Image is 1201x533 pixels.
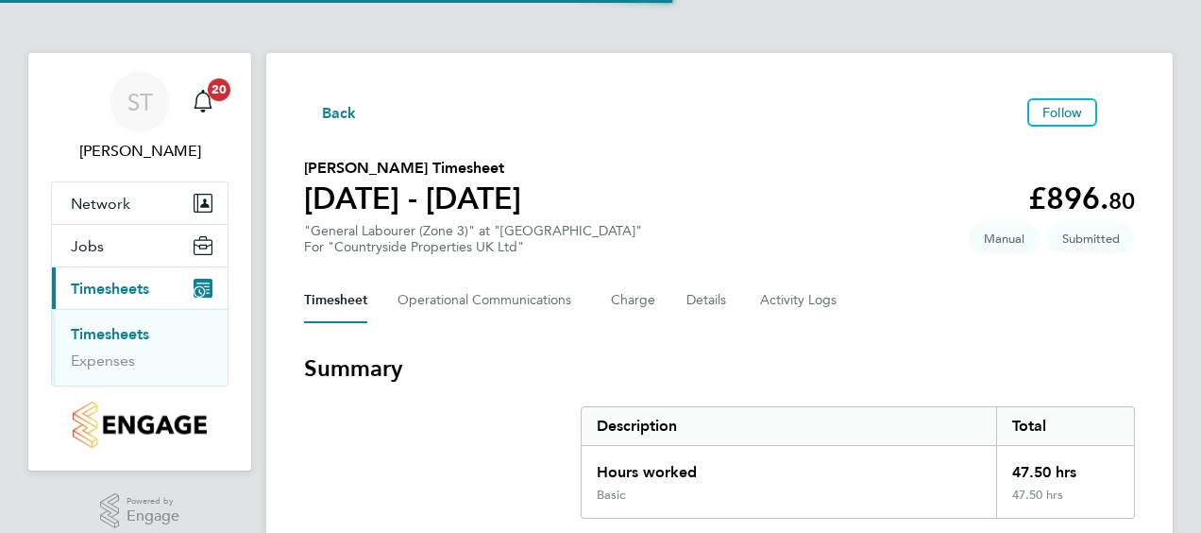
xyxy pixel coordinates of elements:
[127,508,179,524] span: Engage
[127,90,153,114] span: ST
[760,278,839,323] button: Activity Logs
[582,446,996,488] div: Hours worked
[71,280,149,298] span: Timesheets
[398,278,581,323] button: Operational Communications
[52,309,228,386] div: Timesheets
[52,267,228,309] button: Timesheets
[1047,223,1135,254] span: This timesheet is Submitted.
[208,78,230,101] span: 20
[51,402,228,448] a: Go to home page
[304,353,1135,384] h3: Summary
[71,195,130,213] span: Network
[184,72,222,132] a: 20
[969,223,1040,254] span: This timesheet was manually created.
[597,488,625,503] div: Basic
[52,225,228,266] button: Jobs
[581,406,1135,519] div: Summary
[996,407,1134,445] div: Total
[686,278,730,323] button: Details
[1105,108,1135,117] button: Timesheets Menu
[304,278,367,323] button: Timesheet
[71,352,135,370] a: Expenses
[996,446,1134,488] div: 47.50 hrs
[1028,181,1135,216] app-decimal: £896.
[51,140,228,163] span: Stefan Turton
[1027,98,1097,127] button: Follow
[28,53,251,471] nav: Main navigation
[71,237,104,255] span: Jobs
[1042,104,1082,121] span: Follow
[611,278,656,323] button: Charge
[304,180,521,217] h1: [DATE] - [DATE]
[304,239,642,255] div: For "Countryside Properties UK Ltd"
[322,102,357,125] span: Back
[71,325,149,343] a: Timesheets
[73,402,206,448] img: countryside-properties-logo-retina.png
[304,157,521,180] h2: [PERSON_NAME] Timesheet
[52,182,228,224] button: Network
[996,488,1134,518] div: 47.50 hrs
[127,493,179,509] span: Powered by
[582,407,996,445] div: Description
[100,493,180,529] a: Powered byEngage
[51,72,228,163] a: ST[PERSON_NAME]
[304,100,357,124] button: Back
[1108,187,1135,215] span: 80
[304,223,642,255] div: "General Labourer (Zone 3)" at "[GEOGRAPHIC_DATA]"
